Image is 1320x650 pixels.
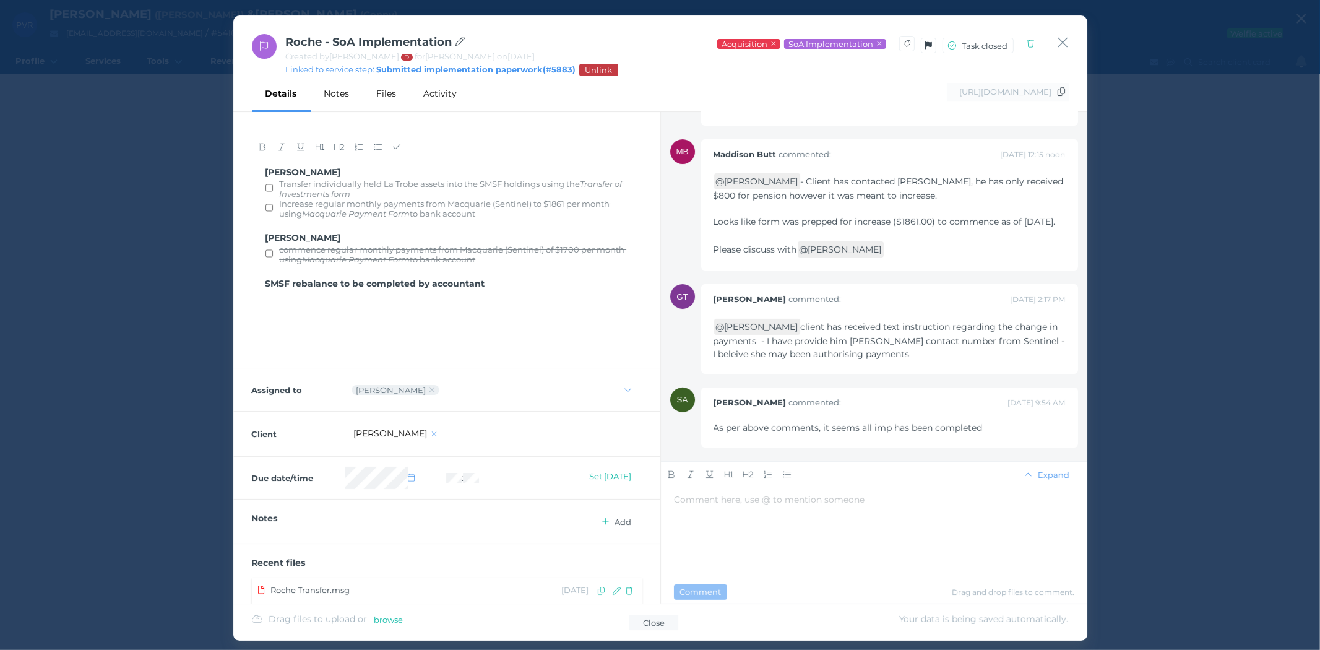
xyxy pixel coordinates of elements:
div: Sam Abbott [670,388,695,412]
span: Increase regular monthly payments from Macquarie (Sentinel) to $1861 per month using [279,199,611,219]
button: Expand [1019,469,1076,481]
span: Looks like form was prepped for increase ($1861.00) to commence as of [DATE]. [714,216,1056,227]
button: Unlink [579,64,618,76]
button: Set [DATE] [580,467,642,485]
span: commented: [789,397,842,407]
button: Task closed [943,38,1014,53]
button: Copy file to client's Documents & Files [595,584,608,597]
span: Macquarie Payment Form [302,209,410,219]
div: Maddison Butt [670,139,695,164]
span: Drag and drop files to comment. [952,587,1075,597]
div: Grant Teakle [670,284,695,309]
span: Task closed [959,41,1013,51]
div: Files [363,76,410,111]
span: client has received text instruction regarding the change in payments - I have provide him [PERSO... [714,321,1068,360]
div: Sam Abbott [356,385,426,395]
span: Linked to service step: [286,64,377,74]
span: Comment [675,587,727,597]
a: [PERSON_NAME] [725,321,798,332]
span: Unlink [580,65,618,75]
button: Add [592,514,642,529]
span: Recent files [252,557,306,568]
span: @ [798,241,884,258]
div: Notes [311,76,363,111]
label: Due date/time [252,473,345,483]
span: As per above comments, it seems all imp has been completed [714,422,983,433]
span: Transfer individually held La Trobe assets into the SMSF holdings using the [279,179,580,189]
span: @ [714,319,800,335]
span: to bank account [410,254,475,264]
span: [DATE] 9:54 AM [1008,398,1066,407]
span: @ [714,173,800,189]
span: [PERSON_NAME] [714,397,787,407]
span: commence regular monthly payments from Macquarie (Sentinel) of $1700 per month using [279,245,626,264]
button: Comment [674,584,727,600]
label: Assigned to [252,385,345,395]
span: [PERSON_NAME] [714,294,787,304]
a: [PERSON_NAME] [725,176,798,187]
span: MB [676,147,689,156]
a: [PERSON_NAME] [354,428,428,439]
div: Activity [410,76,471,111]
span: Transfer of Investments form [279,179,624,199]
span: GT [676,292,688,301]
span: Roche Transfer.msg [270,585,350,595]
label: Client [252,429,345,439]
a: [PERSON_NAME] [808,244,882,255]
span: SoA Implementation [788,39,874,49]
span: [PERSON_NAME] [265,167,341,178]
a: Submitted implementation paperwork(#5883) [377,64,576,74]
span: Deleted [403,54,410,61]
span: to bank account [410,209,475,219]
span: Maddison Butt [714,149,777,159]
span: Please discuss with [714,244,797,255]
span: : [462,473,463,483]
span: Roche - SoA Implementation [286,35,465,49]
span: Macquarie Payment Form [302,254,410,264]
span: Add [612,517,637,527]
span: [DATE] 2:17 PM [1011,295,1066,304]
span: Notes [252,513,278,524]
button: Close [1057,34,1069,51]
span: Acquisition [721,39,769,49]
span: Expand [1035,470,1075,480]
span: commented: [779,149,832,159]
span: SMSF rebalance to be completed by accountant [265,278,485,289]
span: commented: [789,294,842,304]
span: - Client has contacted [PERSON_NAME], he has only received $800 for pension however it was meant ... [714,176,1066,201]
span: SA [677,395,688,404]
span: Set [DATE] [584,471,637,481]
span: [DATE] [562,585,589,595]
span: Created by [PERSON_NAME] for [PERSON_NAME] on [DATE] [286,51,535,61]
div: Details [252,76,311,111]
span: [DATE] 12:15 noon [1001,150,1066,159]
span: [URL][DOMAIN_NAME] [959,87,1051,97]
span: [PERSON_NAME] [265,232,341,243]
